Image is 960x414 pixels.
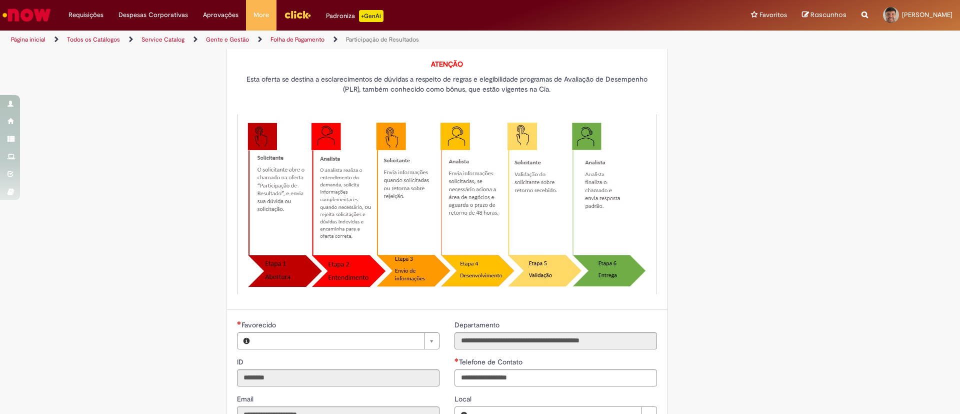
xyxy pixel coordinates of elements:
p: +GenAi [359,10,383,22]
span: Requisições [68,10,103,20]
a: Limpar campo Favorecido [255,333,439,349]
span: Favoritos [759,10,787,20]
a: Gente e Gestão [206,36,249,44]
span: Somente leitura - ID [237,357,245,366]
a: Página inicial [11,36,45,44]
span: Telefone de Contato [459,357,524,366]
div: Padroniza [326,10,383,22]
a: Todos os Catálogos [67,36,120,44]
span: Somente leitura - Email [237,394,255,403]
img: click_logo_yellow_360x200.png [284,7,311,22]
span: Necessários [237,321,241,325]
span: Local [454,394,473,403]
span: Obrigatório Preenchido [454,358,459,362]
a: Folha de Pagamento [270,36,324,44]
a: Participação de Resultados [346,36,419,44]
input: Telefone de Contato [454,369,657,386]
input: Departamento [454,332,657,349]
span: More [253,10,269,20]
button: Favorecido, Visualizar este registro [237,333,255,349]
strong: ATENÇÃO [431,60,463,69]
span: Despesas Corporativas [118,10,188,20]
span: Aprovações [203,10,238,20]
a: Service Catalog [141,36,184,44]
ul: Trilhas de página [7,31,632,49]
span: Somente leitura - Departamento [454,320,501,329]
label: Somente leitura - Departamento [454,320,501,330]
span: Rascunhos [810,10,846,20]
img: ServiceNow [1,5,52,25]
label: Somente leitura - Email [237,394,255,404]
span: [PERSON_NAME] [902,11,952,19]
label: Somente leitura - ID [237,357,245,367]
p: Esta oferta se destina a esclarecimentos de dúvidas a respeito de regras e elegibilidade programa... [237,74,657,94]
input: ID [237,369,439,386]
a: Rascunhos [802,11,846,20]
span: Necessários - Favorecido [241,320,278,329]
